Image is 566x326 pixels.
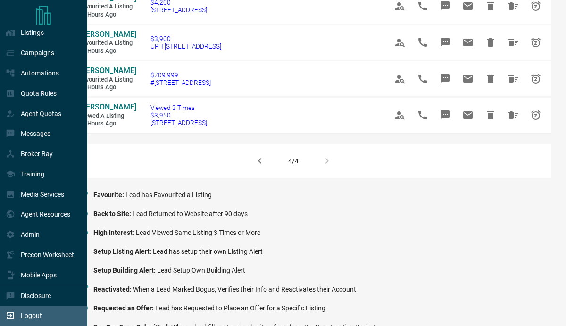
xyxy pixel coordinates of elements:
span: Viewed a Listing [79,112,136,120]
span: Hide [479,31,502,54]
span: [PERSON_NAME] [79,102,136,111]
span: Requested an Offer [93,304,155,312]
span: Hide All from Eric Bate [502,104,524,126]
span: Hide [479,67,502,90]
span: Snooze [524,104,547,126]
span: #[STREET_ADDRESS] [150,79,211,86]
span: Lead Setup Own Building Alert [157,267,245,274]
span: View Profile [389,31,411,54]
span: Setup Listing Alert [93,248,153,255]
span: 14 hours ago [79,47,136,55]
span: Back to Site [93,210,133,217]
span: Message [434,31,457,54]
span: Lead Returned to Website after 90 days [133,210,248,217]
span: [PERSON_NAME] [79,30,136,39]
a: $3,900UPH [STREET_ADDRESS] [150,35,221,50]
span: Email [457,31,479,54]
span: Email [457,67,479,90]
span: 15 hours ago [79,120,136,128]
span: Call [411,67,434,90]
a: [PERSON_NAME] [79,30,136,40]
span: UPH [STREET_ADDRESS] [150,42,221,50]
span: View Profile [389,67,411,90]
span: Hide [479,104,502,126]
span: Favourited a Listing [79,3,136,11]
span: Lead has setup their own Listing Alert [153,248,263,255]
span: When a Lead Marked Bogus, Verifies their Info and Reactivates their Account [133,285,356,293]
span: $3,900 [150,35,221,42]
span: $709,999 [150,71,211,79]
span: 14 hours ago [79,11,136,19]
span: Email [457,104,479,126]
a: Viewed 3 Times$3,950[STREET_ADDRESS] [150,104,207,126]
span: View Profile [389,104,411,126]
span: Call [411,104,434,126]
span: Viewed 3 Times [150,104,207,111]
span: Hide All from Connie Positano [502,67,524,90]
span: [STREET_ADDRESS] [150,6,207,14]
div: 4/4 [288,157,299,165]
span: 15 hours ago [79,84,136,92]
a: $709,999#[STREET_ADDRESS] [150,71,211,86]
span: Lead Viewed Same Listing 3 Times or More [136,229,260,236]
span: Reactivated [93,285,133,293]
span: Call [411,31,434,54]
span: Favourited a Listing [79,76,136,84]
span: Setup Building Alert [93,267,157,274]
span: Favourited a Listing [79,39,136,47]
span: Snooze [524,67,547,90]
span: Hide All from Eric Bate [502,31,524,54]
span: Message [434,104,457,126]
span: Lead has Requested to Place an Offer for a Specific Listing [155,304,325,312]
span: Snooze [524,31,547,54]
span: [PERSON_NAME] [79,66,136,75]
span: Message [434,67,457,90]
span: [STREET_ADDRESS] [150,119,207,126]
a: [PERSON_NAME] [79,66,136,76]
span: Lead has Favourited a Listing [125,191,212,199]
span: $3,950 [150,111,207,119]
a: [PERSON_NAME] [79,102,136,112]
span: High Interest [93,229,136,236]
span: Favourite [93,191,125,199]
